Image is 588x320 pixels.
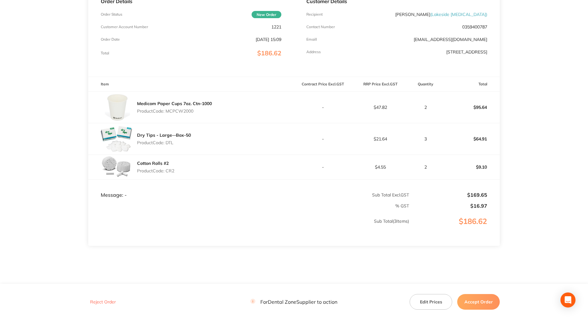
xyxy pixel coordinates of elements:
p: $16.97 [410,203,487,209]
button: Edit Prices [410,294,452,310]
p: Product Code: CR2 [137,168,174,173]
img: OGZ1ajBmeA [101,123,132,155]
p: - [294,136,351,141]
p: % GST [89,203,409,208]
p: Sub Total Excl. GST [294,192,409,197]
th: Item [88,77,294,92]
p: Order Status [101,12,122,17]
img: d3dyMzBmOQ [101,92,132,123]
td: Message: - [88,179,294,198]
div: Open Intercom Messenger [560,292,575,307]
th: Total [442,77,500,92]
span: ( Lakeside [MEDICAL_DATA] ) [430,12,487,17]
p: Product Code: MCPCW2000 [137,109,212,114]
p: 1221 [271,24,281,29]
p: Contact Number [306,25,335,29]
img: dGZhaHJ2MA [101,155,132,179]
p: $95.64 [442,100,499,115]
p: For Dental Zone Supplier to action [250,299,337,305]
p: $64.91 [442,131,499,146]
span: $186.62 [257,49,281,57]
p: $9.10 [442,160,499,175]
p: 2 [410,105,442,110]
p: $47.82 [352,105,409,110]
button: Reject Order [88,299,118,305]
p: [PERSON_NAME] [395,12,487,17]
p: $21.64 [352,136,409,141]
p: - [294,105,351,110]
p: 0359400787 [462,24,487,29]
p: Total [101,51,109,55]
p: [STREET_ADDRESS] [446,49,487,54]
th: Quantity [409,77,442,92]
th: Contract Price Excl. GST [294,77,351,92]
p: - [294,165,351,170]
p: Product Code: DTL [137,140,191,145]
p: Sub Total ( 3 Items) [89,219,409,236]
p: Address [306,50,321,54]
p: $4.55 [352,165,409,170]
a: Cotton Rolls #2 [137,160,169,166]
a: [EMAIL_ADDRESS][DOMAIN_NAME] [414,37,487,42]
p: [DATE] 15:09 [256,37,281,42]
a: Medicom Paper Cups 7oz. Ctn-1000 [137,101,212,106]
p: 3 [410,136,442,141]
p: $186.62 [410,217,499,238]
p: Recipient [306,12,323,17]
th: RRP Price Excl. GST [352,77,409,92]
span: New Order [252,11,281,18]
a: Dry Tips - Large--Box-50 [137,132,191,138]
button: Accept Order [457,294,500,310]
p: Customer Account Number [101,25,148,29]
p: Order Date [101,37,120,42]
p: 2 [410,165,442,170]
p: Emaill [306,37,317,42]
p: $169.65 [410,192,487,198]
